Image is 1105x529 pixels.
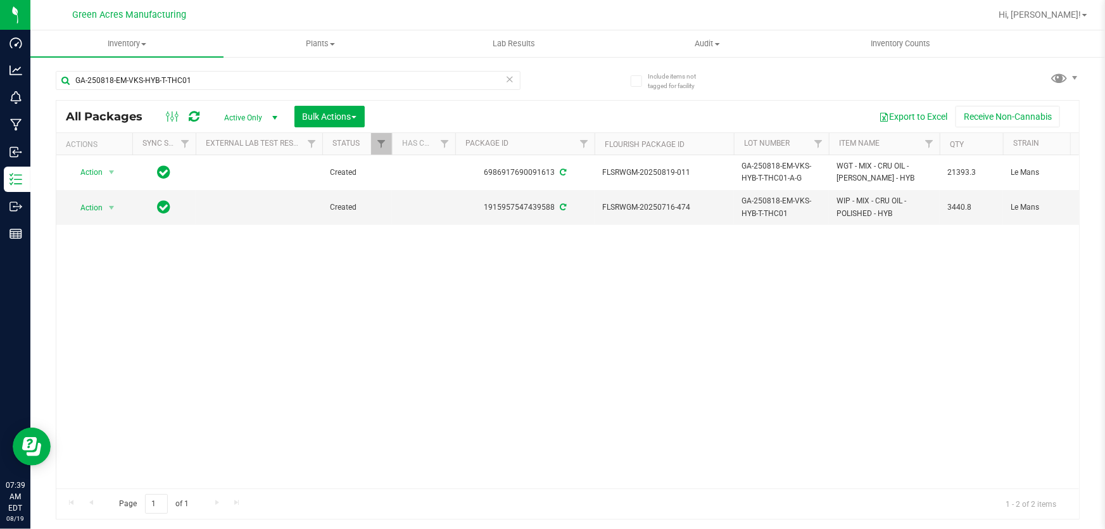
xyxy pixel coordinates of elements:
a: Status [332,139,360,148]
span: Hi, [PERSON_NAME]! [999,10,1081,20]
span: 21393.3 [947,167,995,179]
span: 1 - 2 of 2 items [995,494,1066,513]
a: Inventory Counts [804,30,997,57]
a: Audit [610,30,804,57]
span: All Packages [66,110,155,124]
p: 08/19 [6,514,25,523]
span: In Sync [158,163,171,181]
span: select [104,163,120,181]
a: Plants [224,30,417,57]
inline-svg: Manufacturing [9,118,22,131]
a: Filter [434,133,455,155]
a: Item Name [839,139,880,148]
span: Created [330,167,384,179]
a: Filter [919,133,940,155]
div: 6986917690091613 [453,167,597,179]
span: WIP - MIX - CRU OIL - POLISHED - HYB [837,195,932,219]
a: Strain [1013,139,1039,148]
a: Filter [371,133,392,155]
a: Package ID [465,139,508,148]
a: Filter [301,133,322,155]
span: Include items not tagged for facility [648,72,711,91]
span: GA-250818-EM-VKS-HYB-T-THC01-A-G [742,160,821,184]
a: Flourish Package ID [605,140,685,149]
button: Export to Excel [871,106,956,127]
inline-svg: Reports [9,227,22,240]
p: 07:39 AM EDT [6,480,25,514]
a: Lab Results [417,30,610,57]
inline-svg: Outbound [9,200,22,213]
span: select [104,199,120,217]
span: Sync from Compliance System [558,203,566,212]
span: 3440.8 [947,201,995,214]
inline-svg: Analytics [9,64,22,77]
span: Green Acres Manufacturing [72,10,186,20]
span: WGT - MIX - CRU OIL - [PERSON_NAME] - HYB [837,160,932,184]
inline-svg: Inbound [9,146,22,158]
span: Clear [505,71,514,87]
a: Inventory [30,30,224,57]
span: Action [69,163,103,181]
span: Sync from Compliance System [558,168,566,177]
a: Lot Number [744,139,790,148]
span: Plants [224,38,416,49]
span: Inventory [30,38,224,49]
input: 1 [145,494,168,514]
div: 1915957547439588 [453,201,597,214]
span: In Sync [158,198,171,216]
iframe: Resource center [13,428,51,466]
span: Audit [611,38,803,49]
span: FLSRWGM-20250716-474 [602,201,726,214]
span: Lab Results [476,38,552,49]
inline-svg: Inventory [9,173,22,186]
span: Bulk Actions [303,112,357,122]
div: Actions [66,140,127,149]
th: Has COA [392,133,455,155]
inline-svg: Monitoring [9,91,22,104]
span: GA-250818-EM-VKS-HYB-T-THC01 [742,195,821,219]
inline-svg: Dashboard [9,37,22,49]
a: Sync Status [142,139,191,148]
span: FLSRWGM-20250819-011 [602,167,726,179]
span: Page of 1 [108,494,199,514]
span: Created [330,201,384,214]
a: Filter [808,133,829,155]
span: Inventory Counts [854,38,948,49]
span: Action [69,199,103,217]
input: Search Package ID, Item Name, SKU, Lot or Part Number... [56,71,521,90]
a: Filter [574,133,595,155]
button: Receive Non-Cannabis [956,106,1060,127]
a: Qty [950,140,964,149]
a: Filter [175,133,196,155]
a: External Lab Test Result [206,139,305,148]
button: Bulk Actions [294,106,365,127]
